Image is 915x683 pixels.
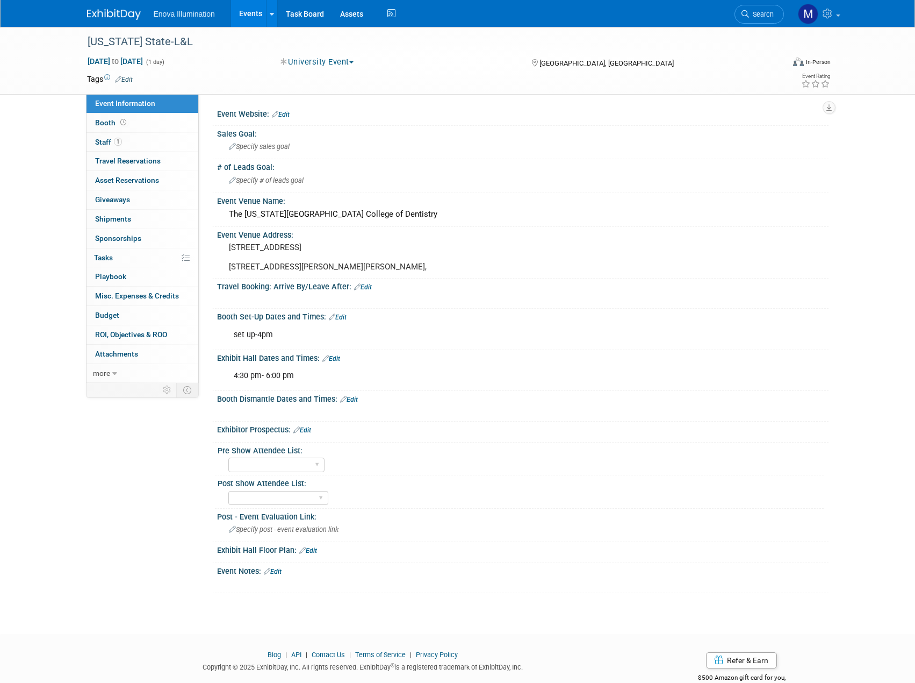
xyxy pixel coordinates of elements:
span: to [110,57,120,66]
a: Misc. Expenses & Credits [87,287,198,305]
span: Giveaways [95,195,130,204]
span: Asset Reservations [95,176,159,184]
div: # of Leads Goal: [217,159,828,173]
div: The [US_STATE][GEOGRAPHIC_DATA] College of Dentistry [225,206,820,223]
a: API [291,651,301,659]
a: Travel Reservations [87,152,198,170]
a: Edit [354,283,372,291]
div: Booth Dismantle Dates and Times: [217,391,828,405]
div: [US_STATE] State-L&L [84,32,768,52]
span: [GEOGRAPHIC_DATA], [GEOGRAPHIC_DATA] [539,59,674,67]
div: Pre Show Attendee List: [218,443,824,456]
span: Search [749,10,774,18]
span: | [407,651,414,659]
a: Giveaways [87,190,198,209]
img: ExhibitDay [87,9,141,20]
span: Budget [95,311,119,319]
a: Asset Reservations [87,171,198,190]
a: Sponsorships [87,229,198,248]
a: Terms of Service [355,651,406,659]
a: Edit [322,355,340,362]
span: Travel Reservations [95,156,161,165]
div: Copyright © 2025 ExhibitDay, Inc. All rights reserved. ExhibitDay is a registered trademark of Ex... [87,660,639,672]
span: Attachments [95,350,138,358]
a: Edit [264,568,282,575]
a: Contact Us [312,651,345,659]
a: ROI, Objectives & ROO [87,325,198,344]
div: Exhibit Hall Dates and Times: [217,350,828,364]
span: Enova Illumination [154,10,215,18]
span: ROI, Objectives & ROO [95,330,167,339]
span: Staff [95,138,122,146]
span: | [347,651,354,659]
td: Tags [87,74,133,84]
span: Sponsorships [95,234,141,243]
a: Event Information [87,94,198,113]
div: Exhibit Hall Floor Plan: [217,542,828,556]
div: Booth Set-Up Dates and Times: [217,309,828,323]
div: Post - Event Evaluation Link: [217,509,828,522]
span: | [283,651,290,659]
a: Tasks [87,248,198,267]
span: Booth [95,118,128,127]
a: Blog [268,651,281,659]
td: Toggle Event Tabs [176,383,198,397]
div: Event Rating [801,74,830,79]
div: Event Venue Address: [217,227,828,240]
span: Shipments [95,215,131,223]
span: more [93,369,110,378]
div: 4:30 pm- 6:00 pm [226,365,710,387]
img: Max Zid [798,4,818,24]
span: Misc. Expenses & Credits [95,291,179,300]
a: Search [734,5,784,24]
a: Edit [299,547,317,554]
a: Edit [293,426,311,434]
span: Booth not reserved yet [118,118,128,126]
div: In-Person [805,58,831,66]
span: Tasks [94,253,113,262]
span: Specify sales goal [229,143,290,151]
a: Privacy Policy [416,651,458,659]
div: Sales Goal: [217,126,828,139]
pre: [STREET_ADDRESS] [STREET_ADDRESS][PERSON_NAME][PERSON_NAME], [229,243,460,272]
a: Refer & Earn [706,652,777,668]
div: Event Website: [217,106,828,120]
div: set up-4pm [226,324,710,346]
a: Edit [340,396,358,403]
a: Edit [272,111,290,118]
a: Edit [115,76,133,83]
a: Budget [87,306,198,325]
sup: ® [391,663,394,668]
span: Specify post - event evaluation link [229,525,338,533]
a: Attachments [87,345,198,364]
a: Edit [329,314,347,321]
span: (1 day) [145,59,164,66]
div: Post Show Attendee List: [218,475,824,489]
a: Booth [87,113,198,132]
span: Event Information [95,99,155,108]
div: Travel Booking: Arrive By/Leave After: [217,279,828,293]
a: more [87,364,198,383]
a: Playbook [87,267,198,286]
div: Event Format [721,56,831,72]
span: 1 [114,138,122,146]
a: Staff1 [87,133,198,152]
div: Event Notes: [217,563,828,577]
button: University Event [277,56,358,68]
span: Specify # of leads goal [229,176,304,184]
span: [DATE] [DATE] [87,56,143,66]
img: Format-Inperson.png [793,58,804,66]
a: Shipments [87,210,198,229]
div: Exhibitor Prospectus: [217,422,828,436]
span: Playbook [95,272,126,281]
span: | [303,651,310,659]
div: Event Venue Name: [217,193,828,207]
td: Personalize Event Tab Strip [158,383,177,397]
